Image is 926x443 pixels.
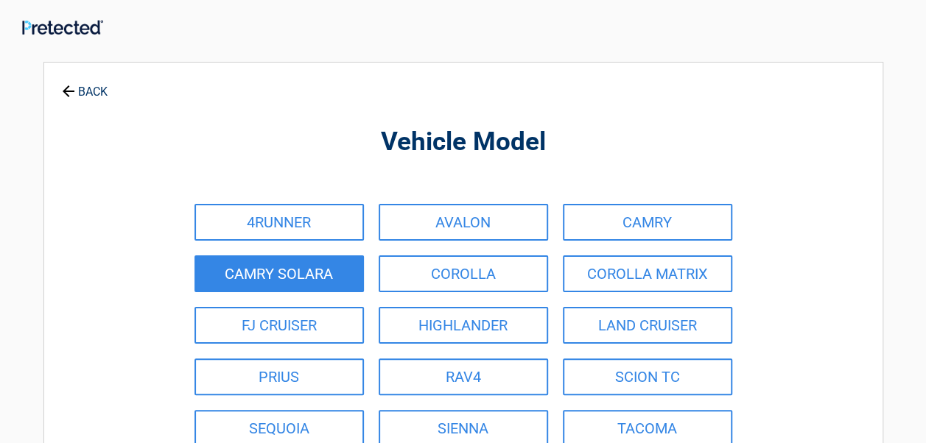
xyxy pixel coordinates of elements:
[563,358,732,395] a: SCION TC
[563,204,732,241] a: CAMRY
[379,204,548,241] a: AVALON
[379,358,548,395] a: RAV4
[563,255,732,292] a: COROLLA MATRIX
[563,307,732,344] a: LAND CRUISER
[22,20,103,35] img: Main Logo
[379,307,548,344] a: HIGHLANDER
[125,125,802,160] h2: Vehicle Model
[194,307,364,344] a: FJ CRUISER
[194,204,364,241] a: 4RUNNER
[194,255,364,292] a: CAMRY SOLARA
[194,358,364,395] a: PRIUS
[379,255,548,292] a: COROLLA
[59,72,111,98] a: BACK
